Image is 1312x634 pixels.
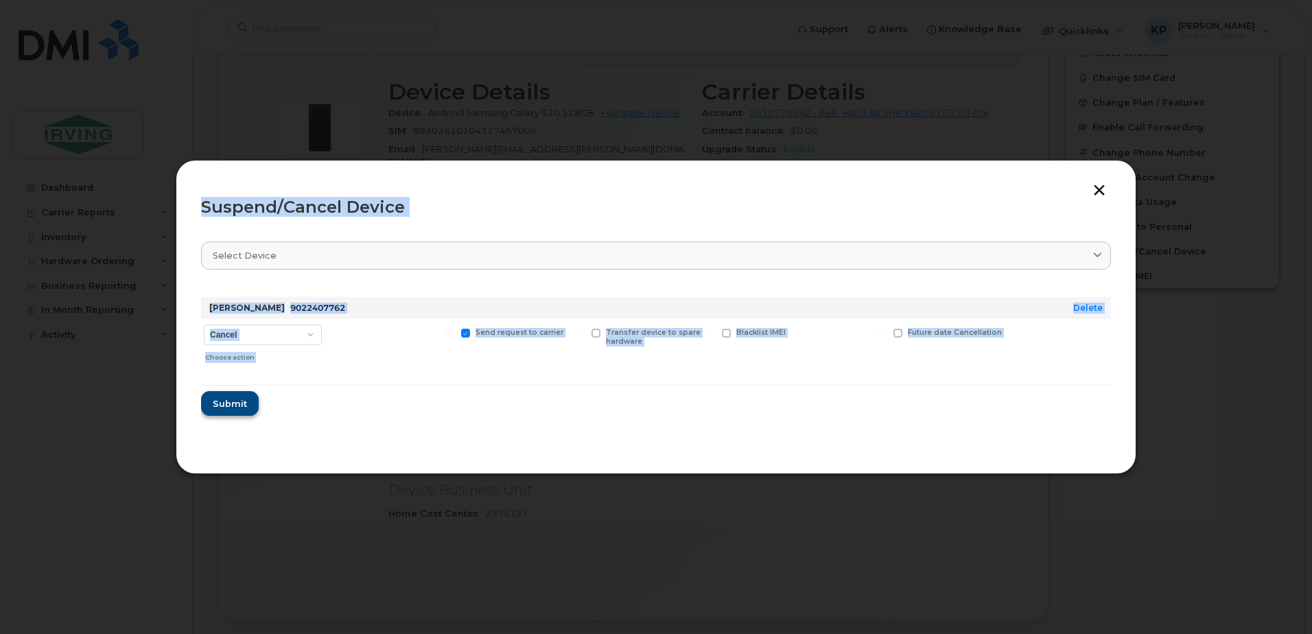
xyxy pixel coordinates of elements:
[575,329,582,336] input: Transfer device to spare hardware
[290,303,345,313] span: 9022407762
[908,328,1002,337] span: Future date Cancellation
[1073,303,1103,313] a: Delete
[476,328,563,337] span: Send request to carrier
[445,329,452,336] input: Send request to carrier
[201,242,1111,270] a: Select device
[213,249,277,262] span: Select device
[606,328,701,346] span: Transfer device to spare hardware
[213,397,247,410] span: Submit
[201,199,1111,215] div: Suspend/Cancel Device
[201,391,259,416] button: Submit
[877,329,884,336] input: Future date Cancellation
[736,328,786,337] span: Blacklist IMEI
[705,329,712,336] input: Blacklist IMEI
[205,347,322,363] div: Choose action
[209,303,285,313] strong: [PERSON_NAME]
